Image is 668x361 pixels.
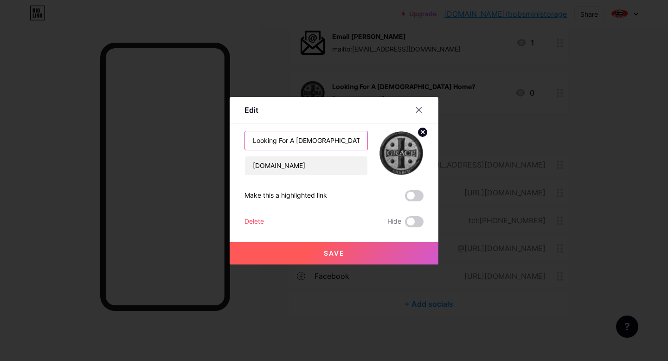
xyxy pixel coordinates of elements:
div: Edit [244,104,258,116]
div: Make this a highlighted link [244,190,327,201]
input: Title [245,131,367,150]
img: link_thumbnail [379,131,424,175]
button: Save [230,242,438,264]
input: URL [245,156,367,175]
div: Delete [244,216,264,227]
span: Save [324,249,345,257]
span: Hide [387,216,401,227]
